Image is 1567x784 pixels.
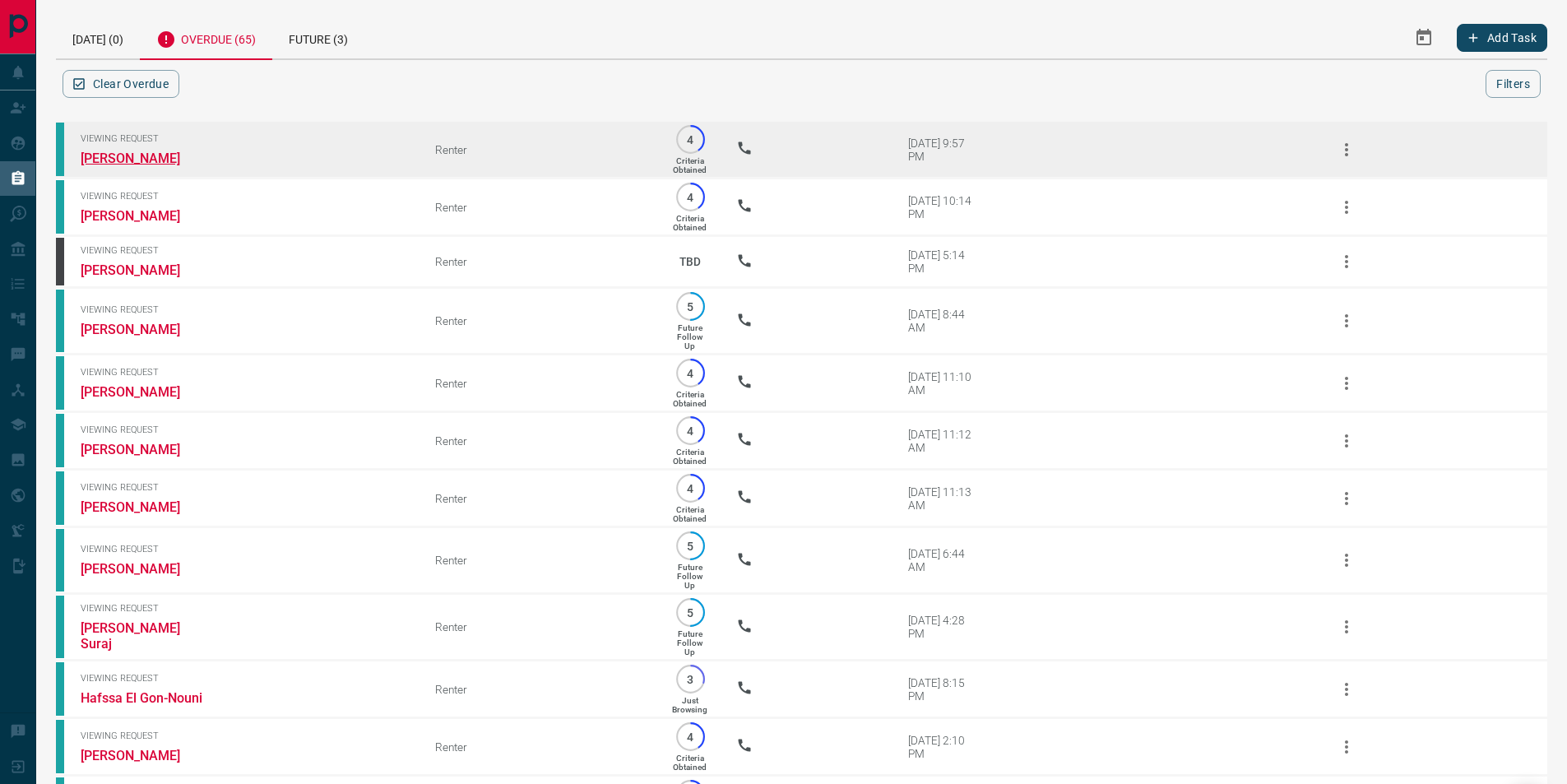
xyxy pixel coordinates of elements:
[435,434,644,448] div: Renter
[673,214,707,232] p: Criteria Obtained
[56,356,64,410] div: condos.ca
[684,424,697,437] p: 4
[81,424,410,435] span: Viewing Request
[56,123,64,176] div: condos.ca
[684,367,697,379] p: 4
[908,370,978,397] div: [DATE] 11:10 AM
[684,191,697,203] p: 4
[56,238,64,285] div: mrloft.ca
[81,482,410,493] span: Viewing Request
[673,390,707,408] p: Criteria Obtained
[81,322,204,337] a: [PERSON_NAME]
[684,133,697,146] p: 4
[272,16,364,58] div: Future (3)
[435,683,644,696] div: Renter
[684,300,697,313] p: 5
[81,731,410,741] span: Viewing Request
[56,720,64,773] div: condos.ca
[677,323,702,350] p: Future Follow Up
[435,201,644,214] div: Renter
[684,731,697,743] p: 4
[140,16,272,60] div: Overdue (65)
[81,499,204,515] a: [PERSON_NAME]
[435,492,644,505] div: Renter
[908,194,978,220] div: [DATE] 10:14 PM
[56,471,64,525] div: condos.ca
[81,603,410,614] span: Viewing Request
[908,547,978,573] div: [DATE] 6:44 AM
[81,151,204,166] a: [PERSON_NAME]
[1486,70,1541,98] button: Filters
[56,414,64,467] div: condos.ca
[81,133,410,144] span: Viewing Request
[908,676,978,703] div: [DATE] 8:15 PM
[908,137,978,163] div: [DATE] 9:57 PM
[684,540,697,552] p: 5
[56,529,64,591] div: condos.ca
[435,554,644,567] div: Renter
[81,367,410,378] span: Viewing Request
[672,696,707,714] p: Just Browsing
[435,740,644,754] div: Renter
[56,290,64,352] div: condos.ca
[673,448,707,466] p: Criteria Obtained
[435,620,644,633] div: Renter
[677,629,702,656] p: Future Follow Up
[908,428,978,454] div: [DATE] 11:12 AM
[81,245,410,256] span: Viewing Request
[435,143,644,156] div: Renter
[908,308,978,334] div: [DATE] 8:44 AM
[908,485,978,512] div: [DATE] 11:13 AM
[684,673,697,685] p: 3
[81,748,204,763] a: [PERSON_NAME]
[908,734,978,760] div: [DATE] 2:10 PM
[435,377,644,390] div: Renter
[56,16,140,58] div: [DATE] (0)
[63,70,179,98] button: Clear Overdue
[56,596,64,658] div: condos.ca
[669,239,712,284] p: TBD
[673,754,707,772] p: Criteria Obtained
[81,442,204,457] a: [PERSON_NAME]
[673,156,707,174] p: Criteria Obtained
[81,262,204,278] a: [PERSON_NAME]
[677,563,702,590] p: Future Follow Up
[908,248,978,275] div: [DATE] 5:14 PM
[435,255,644,268] div: Renter
[1404,18,1444,58] button: Select Date Range
[81,673,410,684] span: Viewing Request
[435,314,644,327] div: Renter
[81,620,204,652] a: [PERSON_NAME] Suraj
[81,690,204,706] a: Hafssa El Gon-Nouni
[81,561,204,577] a: [PERSON_NAME]
[684,482,697,494] p: 4
[684,606,697,619] p: 5
[673,505,707,523] p: Criteria Obtained
[81,208,204,224] a: [PERSON_NAME]
[81,304,410,315] span: Viewing Request
[56,662,64,716] div: condos.ca
[81,191,410,202] span: Viewing Request
[81,544,410,554] span: Viewing Request
[56,180,64,234] div: condos.ca
[908,614,978,640] div: [DATE] 4:28 PM
[1457,24,1547,52] button: Add Task
[81,384,204,400] a: [PERSON_NAME]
